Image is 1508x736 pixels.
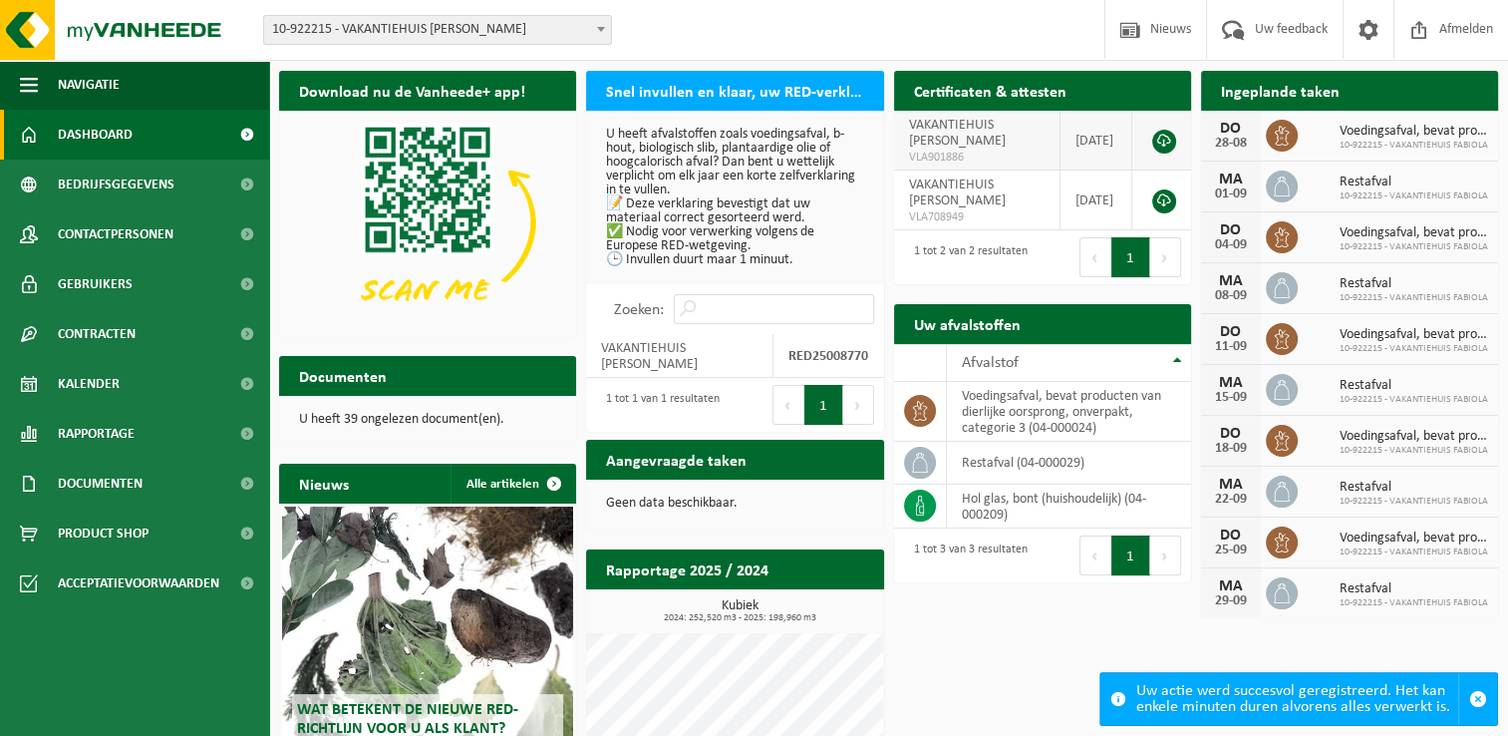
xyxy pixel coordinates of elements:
div: DO [1211,121,1251,137]
label: Zoeken: [614,302,664,318]
h2: Download nu de Vanheede+ app! [279,71,545,110]
span: VLA708949 [909,209,1045,225]
div: 08-09 [1211,289,1251,303]
span: Voedingsafval, bevat producten van dierlijke oorsprong, onverpakt, categorie 3 [1340,429,1488,445]
h2: Uw afvalstoffen [894,304,1041,343]
div: MA [1211,273,1251,289]
td: hol glas, bont (huishoudelijk) (04-000209) [947,485,1191,529]
span: Restafval [1340,480,1488,496]
h2: Documenten [279,356,407,395]
td: [DATE] [1060,111,1132,171]
span: 10-922215 - VAKANTIEHUIS FABIOLA - MAASMECHELEN [264,16,611,44]
button: Previous [1079,237,1111,277]
div: 25-09 [1211,544,1251,557]
span: Acceptatievoorwaarden [58,558,219,608]
span: Dashboard [58,110,133,160]
div: 1 tot 2 van 2 resultaten [904,235,1028,279]
span: VLA901886 [909,150,1045,166]
div: 1 tot 3 van 3 resultaten [904,534,1028,577]
button: 1 [1111,536,1150,575]
span: Bedrijfsgegevens [58,160,174,209]
div: DO [1211,426,1251,442]
a: Bekijk rapportage [736,588,882,628]
button: Next [1150,536,1181,575]
span: Voedingsafval, bevat producten van dierlijke oorsprong, onverpakt, categorie 3 [1340,531,1488,547]
td: restafval (04-000029) [947,442,1191,485]
span: 10-922215 - VAKANTIEHUIS FABIOLA [1340,445,1488,457]
td: [DATE] [1060,171,1132,230]
span: Restafval [1340,175,1488,190]
p: U heeft afvalstoffen zoals voedingsafval, b-hout, biologisch slib, plantaardige olie of hoogcalor... [606,128,863,267]
div: MA [1211,375,1251,391]
span: 10-922215 - VAKANTIEHUIS FABIOLA [1340,140,1488,152]
strong: RED25008770 [788,349,868,364]
span: 10-922215 - VAKANTIEHUIS FABIOLA [1340,547,1488,558]
div: 1 tot 1 van 1 resultaten [596,383,720,427]
span: Rapportage [58,409,135,459]
button: Next [1150,237,1181,277]
div: MA [1211,578,1251,594]
span: Kalender [58,359,120,409]
img: Download de VHEPlus App [279,111,576,334]
div: Uw actie werd succesvol geregistreerd. Het kan enkele minuten duren alvorens alles verwerkt is. [1136,673,1458,725]
span: 10-922215 - VAKANTIEHUIS FABIOLA [1340,343,1488,355]
span: 10-922215 - VAKANTIEHUIS FABIOLA [1340,190,1488,202]
span: VAKANTIEHUIS [PERSON_NAME] [909,118,1006,149]
button: Previous [772,385,804,425]
div: DO [1211,528,1251,544]
p: Geen data beschikbaar. [606,497,863,511]
button: 1 [1111,237,1150,277]
div: 04-09 [1211,238,1251,252]
h2: Ingeplande taken [1201,71,1359,110]
div: DO [1211,324,1251,340]
span: 10-922215 - VAKANTIEHUIS FABIOLA [1340,292,1488,304]
span: Navigatie [58,60,120,110]
div: 18-09 [1211,442,1251,456]
span: Contactpersonen [58,209,173,259]
h2: Rapportage 2025 / 2024 [586,550,788,588]
span: Restafval [1340,276,1488,292]
span: Restafval [1340,378,1488,394]
div: 29-09 [1211,594,1251,608]
span: Voedingsafval, bevat producten van dierlijke oorsprong, onverpakt, categorie 3 [1340,327,1488,343]
div: DO [1211,222,1251,238]
span: VAKANTIEHUIS [PERSON_NAME] [909,178,1006,208]
td: voedingsafval, bevat producten van dierlijke oorsprong, onverpakt, categorie 3 (04-000024) [947,382,1191,442]
h2: Certificaten & attesten [894,71,1086,110]
span: Restafval [1340,581,1488,597]
span: Afvalstof [962,355,1019,371]
span: Gebruikers [58,259,133,309]
a: Alle artikelen [451,464,574,504]
button: 1 [804,385,843,425]
div: 22-09 [1211,493,1251,507]
p: U heeft 39 ongelezen document(en). [299,413,556,427]
div: 15-09 [1211,391,1251,405]
div: MA [1211,172,1251,187]
span: 10-922215 - VAKANTIEHUIS FABIOLA [1340,496,1488,508]
div: 11-09 [1211,340,1251,354]
button: Previous [1079,536,1111,575]
span: Product Shop [58,509,149,558]
h3: Kubiek [596,599,883,623]
td: VAKANTIEHUIS [PERSON_NAME] [586,334,773,378]
button: Next [843,385,874,425]
span: 10-922215 - VAKANTIEHUIS FABIOLA [1340,597,1488,609]
h2: Aangevraagde taken [586,440,766,479]
h2: Snel invullen en klaar, uw RED-verklaring voor 2025 [586,71,883,110]
span: Voedingsafval, bevat producten van dierlijke oorsprong, onverpakt, categorie 3 [1340,225,1488,241]
h2: Nieuws [279,464,369,503]
div: 01-09 [1211,187,1251,201]
span: 2024: 252,520 m3 - 2025: 198,960 m3 [596,613,883,623]
div: MA [1211,477,1251,493]
div: 28-08 [1211,137,1251,151]
span: Documenten [58,459,143,509]
span: Voedingsafval, bevat producten van dierlijke oorsprong, onverpakt, categorie 3 [1340,124,1488,140]
span: 10-922215 - VAKANTIEHUIS FABIOLA [1340,241,1488,253]
span: 10-922215 - VAKANTIEHUIS FABIOLA - MAASMECHELEN [263,15,612,45]
span: Contracten [58,309,136,359]
span: 10-922215 - VAKANTIEHUIS FABIOLA [1340,394,1488,406]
